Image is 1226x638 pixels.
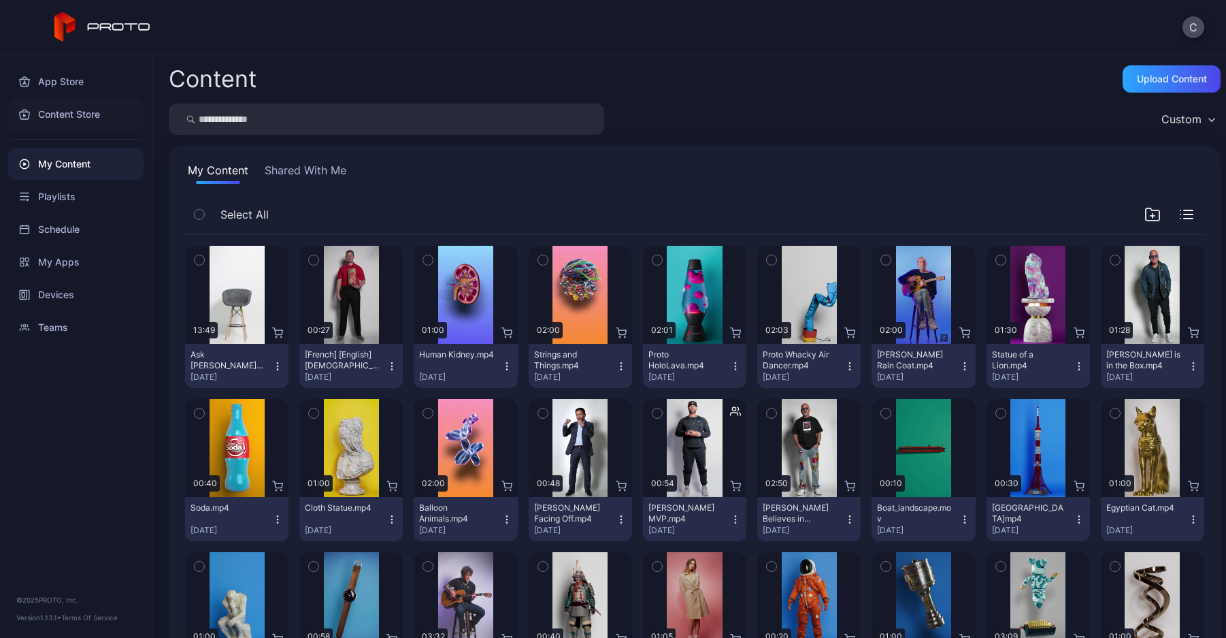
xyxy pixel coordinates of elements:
a: Terms Of Service [61,613,118,622]
div: [DATE] [763,372,844,383]
button: [PERSON_NAME] is in the Box.mp4[DATE] [1101,344,1204,388]
button: Boat_landscape.mov[DATE] [872,497,975,541]
div: [DATE] [190,525,272,536]
div: Cloth Statue.mp4 [305,503,380,513]
button: [PERSON_NAME] Rain Coat.mp4[DATE] [872,344,975,388]
div: Egyptian Cat.mp4 [1106,503,1181,513]
div: Content [169,67,256,91]
button: Strings and Things.mp4[DATE] [529,344,632,388]
div: Boat_landscape.mov [877,503,952,524]
div: Ryan Pollie's Rain Coat.mp4 [877,349,952,371]
div: Soda.mp4 [190,503,265,513]
div: [DATE] [1106,372,1188,383]
button: C [1182,16,1204,38]
div: [DATE] [534,372,616,383]
div: [DATE] [419,372,501,383]
button: Soda.mp4[DATE] [185,497,288,541]
div: Albert Pujols MVP.mp4 [648,503,723,524]
button: Statue of a Lion.mp4[DATE] [987,344,1090,388]
a: My Content [8,148,144,180]
a: App Store [8,65,144,98]
div: Proto HoloLava.mp4 [648,349,723,371]
button: My Content [185,162,251,184]
div: Manny Pacquiao Facing Off.mp4 [534,503,609,524]
button: [PERSON_NAME] MVP.mp4[DATE] [643,497,746,541]
a: My Apps [8,246,144,278]
div: [DATE] [763,525,844,536]
button: Balloon Animals.mp4[DATE] [414,497,517,541]
div: Upload Content [1137,74,1207,84]
button: [PERSON_NAME] Believes in Proto.mp4[DATE] [757,497,861,541]
div: [DATE] [648,525,730,536]
div: Ask Tim Draper Anything.mp4 [190,349,265,371]
a: Schedule [8,213,144,246]
button: Proto Whacky Air Dancer.mp4[DATE] [757,344,861,388]
div: [DATE] [190,372,272,383]
button: [GEOGRAPHIC_DATA]mp4[DATE] [987,497,1090,541]
div: [DATE] [534,525,616,536]
button: Upload Content [1123,65,1221,93]
div: Statue of a Lion.mp4 [992,349,1067,371]
button: Shared With Me [262,162,349,184]
div: Howie Mandel Believes in Proto.mp4 [763,503,838,524]
a: Playlists [8,180,144,213]
div: [DATE] [1106,525,1188,536]
div: [DATE] [877,525,959,536]
div: [DATE] [992,372,1074,383]
div: [DATE] [305,372,386,383]
div: © 2025 PROTO, Inc. [16,594,135,605]
div: [French] [English] Chick-fil-a Favorites [305,349,380,371]
button: Egyptian Cat.mp4[DATE] [1101,497,1204,541]
a: Devices [8,278,144,311]
div: Custom [1161,112,1202,126]
button: Cloth Statue.mp4[DATE] [299,497,403,541]
div: Proto Whacky Air Dancer.mp4 [763,349,838,371]
button: Proto HoloLava.mp4[DATE] [643,344,746,388]
div: Human Kidney.mp4 [419,349,494,360]
button: Human Kidney.mp4[DATE] [414,344,517,388]
button: Ask [PERSON_NAME] Anything.mp4[DATE] [185,344,288,388]
button: [PERSON_NAME] Facing Off.mp4[DATE] [529,497,632,541]
div: Tokyo Tower.mp4 [992,503,1067,524]
div: [DATE] [648,372,730,383]
div: Howie Mandel is in the Box.mp4 [1106,349,1181,371]
span: Version 1.13.1 • [16,613,61,622]
button: Custom [1155,103,1221,135]
a: Teams [8,311,144,344]
span: Select All [220,206,269,223]
div: [DATE] [419,525,501,536]
div: Balloon Animals.mp4 [419,503,494,524]
div: [DATE] [305,525,386,536]
button: [French] [English] [DEMOGRAPHIC_DATA]-fil-a Favorites[DATE] [299,344,403,388]
div: [DATE] [992,525,1074,536]
div: [DATE] [877,372,959,383]
div: Strings and Things.mp4 [534,349,609,371]
a: Content Store [8,98,144,131]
